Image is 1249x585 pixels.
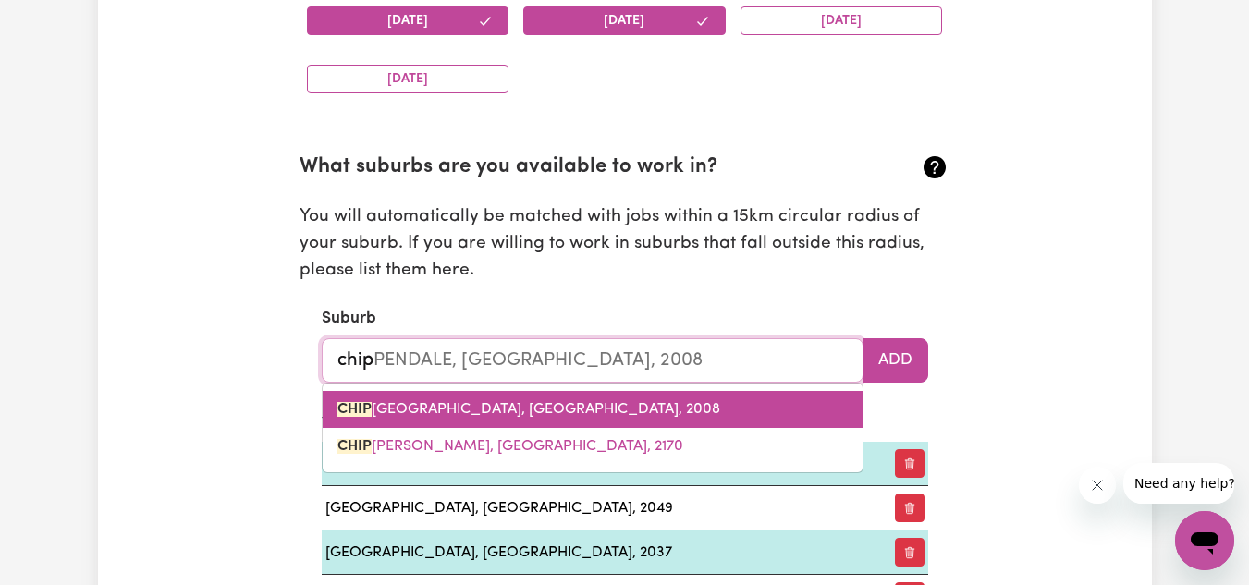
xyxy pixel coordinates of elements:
span: [GEOGRAPHIC_DATA], [GEOGRAPHIC_DATA], 2008 [337,402,720,417]
button: [DATE] [307,65,509,93]
iframe: Close message [1079,467,1116,504]
td: [GEOGRAPHIC_DATA], [GEOGRAPHIC_DATA], 2037 [322,530,884,575]
div: menu-options [322,383,863,473]
button: Add to preferred suburbs [863,338,928,383]
h2: What suburbs are you available to work in? [300,155,842,180]
button: Remove preferred suburb [895,538,925,567]
iframe: Button to launch messaging window [1175,511,1234,570]
p: You will automatically be matched with jobs within a 15km circular radius of your suburb. If you ... [300,204,950,284]
span: [PERSON_NAME], [GEOGRAPHIC_DATA], 2170 [337,439,683,454]
mark: CHIP [337,402,372,417]
button: [DATE] [741,6,943,35]
a: CHIPPENDALE, New South Wales, 2008 [323,391,863,428]
button: Remove preferred suburb [895,494,925,522]
button: [DATE] [307,6,509,35]
label: Suburb [322,307,376,331]
mark: CHIP [337,439,372,454]
button: [DATE] [523,6,726,35]
a: CHIPPING NORTON, New South Wales, 2170 [323,428,863,465]
iframe: Message from company [1123,463,1234,504]
span: Need any help? [11,13,112,28]
button: Remove preferred suburb [895,449,925,478]
td: [GEOGRAPHIC_DATA], [GEOGRAPHIC_DATA], 2049 [322,486,884,530]
input: e.g. North Bondi, New South Wales [322,338,863,383]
